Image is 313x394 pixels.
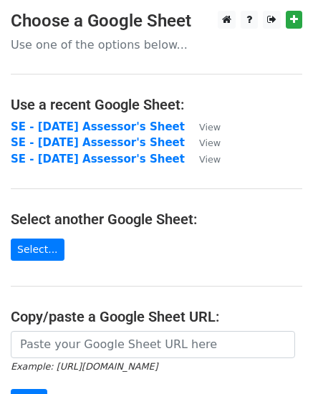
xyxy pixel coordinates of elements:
[11,96,302,113] h4: Use a recent Google Sheet:
[11,37,302,52] p: Use one of the options below...
[11,11,302,32] h3: Choose a Google Sheet
[11,331,295,358] input: Paste your Google Sheet URL here
[199,122,221,133] small: View
[11,153,185,165] a: SE - [DATE] Assessor's Sheet
[11,239,64,261] a: Select...
[11,308,302,325] h4: Copy/paste a Google Sheet URL:
[199,154,221,165] small: View
[11,120,185,133] a: SE - [DATE] Assessor's Sheet
[185,136,221,149] a: View
[11,211,302,228] h4: Select another Google Sheet:
[11,361,158,372] small: Example: [URL][DOMAIN_NAME]
[185,120,221,133] a: View
[11,136,185,149] a: SE - [DATE] Assessor's Sheet
[199,138,221,148] small: View
[185,153,221,165] a: View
